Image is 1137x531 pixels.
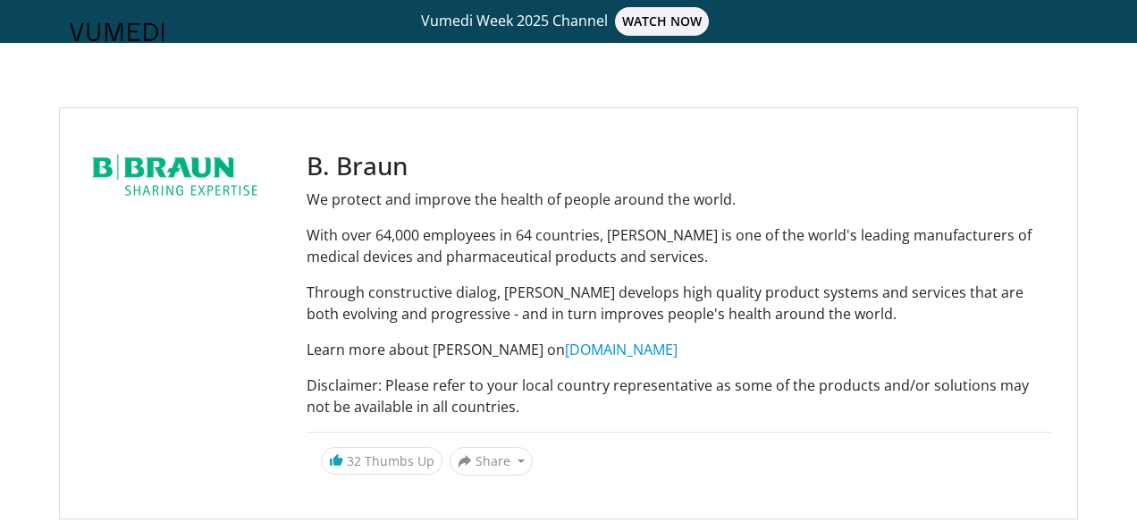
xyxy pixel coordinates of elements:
[307,375,1052,417] p: Disclaimer: Please refer to your local country representative as some of the products and/or solu...
[70,23,164,41] img: VuMedi Logo
[450,447,533,476] button: Share
[565,340,678,359] a: [DOMAIN_NAME]
[307,151,1052,181] h3: B. Braun
[307,282,1052,324] p: Through constructive dialog, [PERSON_NAME] develops high quality product systems and services tha...
[347,452,361,469] span: 32
[307,339,1052,360] p: Learn more about [PERSON_NAME] on
[307,224,1052,267] p: With over 64,000 employees in 64 countries, [PERSON_NAME] is one of the world's leading manufactu...
[307,189,1052,210] p: We protect and improve the health of people around the world.
[321,447,442,475] a: 32 Thumbs Up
